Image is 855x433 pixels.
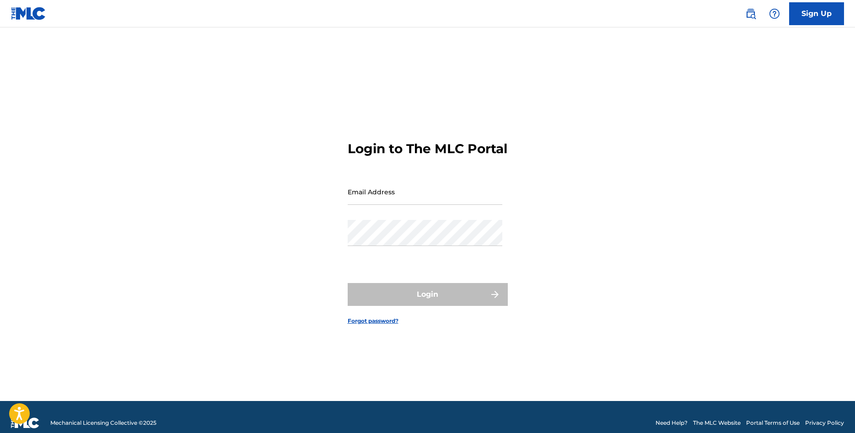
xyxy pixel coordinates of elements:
span: Mechanical Licensing Collective © 2025 [50,419,156,427]
img: logo [11,417,39,428]
a: Privacy Policy [805,419,844,427]
a: Need Help? [656,419,688,427]
img: help [769,8,780,19]
div: Help [765,5,784,23]
a: The MLC Website [693,419,741,427]
a: Sign Up [789,2,844,25]
a: Public Search [742,5,760,23]
a: Forgot password? [348,317,398,325]
a: Portal Terms of Use [746,419,800,427]
img: MLC Logo [11,7,46,20]
h3: Login to The MLC Portal [348,141,507,157]
img: search [745,8,756,19]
